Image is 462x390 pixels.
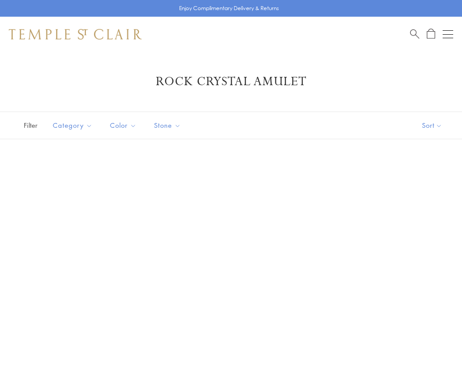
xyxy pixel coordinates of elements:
[150,120,187,131] span: Stone
[22,74,440,90] h1: Rock Crystal Amulet
[410,29,419,40] a: Search
[106,120,143,131] span: Color
[427,29,435,40] a: Open Shopping Bag
[443,29,453,40] button: Open navigation
[9,29,142,40] img: Temple St. Clair
[48,120,99,131] span: Category
[179,4,279,13] p: Enjoy Complimentary Delivery & Returns
[103,116,143,135] button: Color
[402,112,462,139] button: Show sort by
[46,116,99,135] button: Category
[147,116,187,135] button: Stone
